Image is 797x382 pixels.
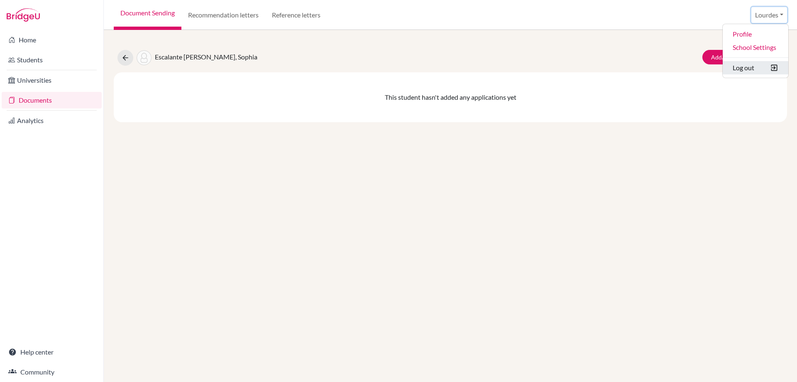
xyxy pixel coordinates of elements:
a: Help center [2,344,102,360]
a: Analytics [2,112,102,129]
a: Universities [2,72,102,89]
a: Documents [2,92,102,108]
a: Community [2,364,102,380]
a: Add/View Documents [702,50,777,64]
button: Log out [723,61,788,74]
img: Bridge-U [7,8,40,22]
a: Profile [723,27,788,41]
a: Students [2,52,102,68]
a: School Settings [723,41,788,54]
a: Home [2,32,102,48]
ul: Lourdes [722,24,789,78]
span: Escalante [PERSON_NAME], Sophia [155,53,257,61]
button: Lourdes [751,7,787,23]
div: This student hasn't added any applications yet [114,72,787,122]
